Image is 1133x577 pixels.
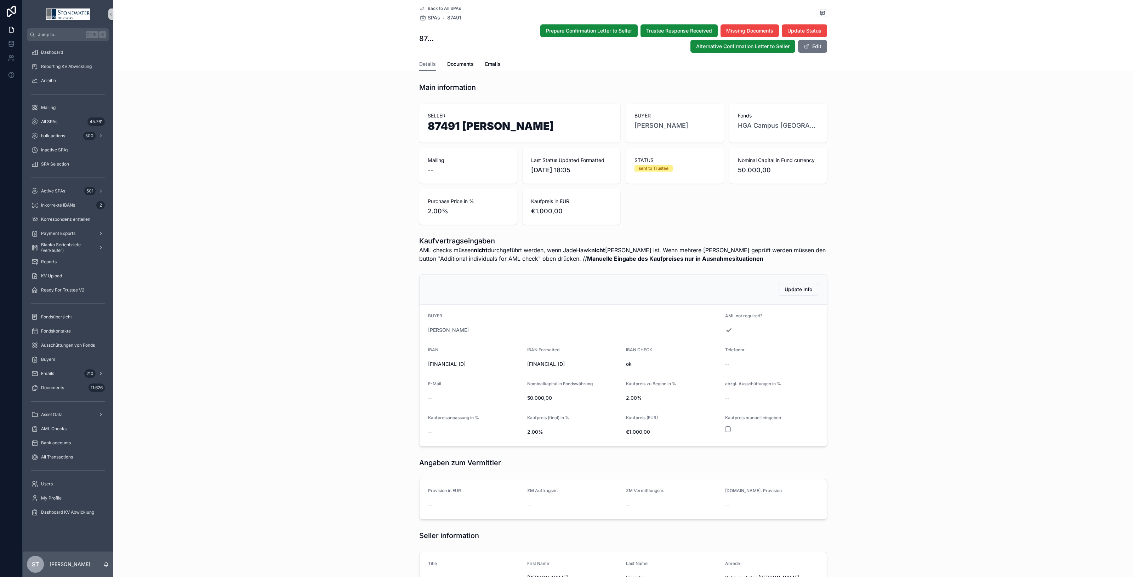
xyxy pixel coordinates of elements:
[640,24,718,37] button: Trustee Response Received
[785,286,812,293] span: Update Info
[690,40,795,53] button: Alternative Confirmation Letter to Seller
[527,415,569,420] span: Kaufpreis (final) in %
[626,428,719,435] span: €1.000,00
[23,41,113,528] div: scrollable content
[428,327,469,334] span: [PERSON_NAME]
[725,381,781,386] span: abzgl. Ausschüttungen in %
[41,133,65,139] span: bulk actions
[41,342,95,348] span: Ausschüttungen von Fonds
[27,144,109,156] a: Inactive SPAs
[41,328,71,334] span: Fondskontakte
[41,119,57,125] span: All SPAs
[41,385,64,391] span: Documents
[27,311,109,323] a: Fondsübersicht
[41,412,63,417] span: Asset Data
[41,231,75,236] span: Payment Exports
[738,157,819,164] span: Nominal Capital in Fund currency
[41,64,92,69] span: Reporting KV Abwicklung
[626,501,630,508] span: --
[27,60,109,73] a: Reporting KV Abwicklung
[41,495,62,501] span: My Profile
[725,360,729,368] span: --
[27,506,109,519] a: Dashboard KV Abwicklung
[41,481,53,487] span: Users
[419,14,440,21] a: SPAs
[100,32,106,37] span: K
[626,415,658,420] span: Kaufpreis (EUR)
[419,34,437,44] h1: 87491
[41,259,57,265] span: Reports
[725,347,745,352] span: Telefonnr
[27,129,109,142] a: bulk actions500
[428,14,440,21] span: SPAs
[725,501,729,508] span: --
[419,6,461,11] a: Back to All SPAs
[485,60,501,68] span: Emails
[447,14,461,21] a: 87491
[84,187,96,195] div: 501
[96,201,105,209] div: 2
[646,27,712,34] span: Trustee Response Received
[41,78,56,83] span: Anleihe
[87,117,105,126] div: 45.761
[41,440,71,446] span: Bank accounts
[546,27,632,34] span: Prepare Confirmation Letter to Seller
[726,27,773,34] span: Missing Documents
[474,247,488,254] strong: nicht
[428,121,612,134] h1: 87491 [PERSON_NAME]
[32,560,39,569] span: ST
[725,488,782,493] span: [DOMAIN_NAME]. Provision
[41,242,93,253] span: Blanko Serienbriefe (Verkäufer)
[626,488,665,493] span: ZM Vermittlungsnr.
[27,255,109,268] a: Reports
[41,454,73,460] span: All Transactions
[428,394,432,402] span: --
[587,255,763,262] strong: Manuelle Eingabe des Kaufpreises nur in Ausnahmesituationen
[41,161,69,167] span: SPA Selection
[527,394,621,402] span: 50.000,00
[531,157,612,164] span: Last Status Updated Formatted
[787,27,821,34] span: Update Status
[527,501,531,508] span: --
[428,488,461,493] span: Provision in EUR
[782,24,827,37] button: Update Status
[447,58,474,72] a: Documents
[485,58,501,72] a: Emails
[89,383,105,392] div: 11.626
[27,101,109,114] a: Mailing
[527,561,549,566] span: First Name
[41,314,72,320] span: Fondsübersicht
[428,347,438,352] span: IBAN
[27,492,109,504] a: My Profile
[41,509,94,515] span: Dashboard KV Abwicklung
[419,531,479,541] h1: Seller information
[41,357,55,362] span: Buyers
[419,82,476,92] h1: Main information
[419,458,501,468] h1: Angaben zum Vermittler
[626,381,676,386] span: Kaufpreis zu Beginn in %
[428,360,522,368] span: [FINANCIAL_ID]
[738,121,819,131] span: HGA Campus [GEOGRAPHIC_DATA]
[46,8,90,20] img: App logo
[27,213,109,226] a: Korrespondenz erstellen
[27,185,109,197] a: Active SPAs501
[428,428,432,435] span: --
[531,165,612,175] span: [DATE] 18:05
[27,367,109,380] a: Emails210
[798,40,827,53] button: Edit
[725,415,781,420] span: Kaufpreis manuell eingeben
[738,112,819,119] span: Fonds
[725,313,762,318] span: AML not required?
[41,426,67,432] span: AML Checks
[738,165,819,175] span: 50.000,00
[634,157,715,164] span: STATUS
[626,347,652,352] span: IBAN CHECK
[419,60,436,68] span: Details
[27,353,109,366] a: Buyers
[626,561,648,566] span: Last Name
[84,369,96,378] div: 210
[428,198,508,205] span: Purchase Price in %
[527,360,621,368] span: [FINANCIAL_ID]
[428,165,433,175] span: --
[639,165,668,172] div: sent to Trustee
